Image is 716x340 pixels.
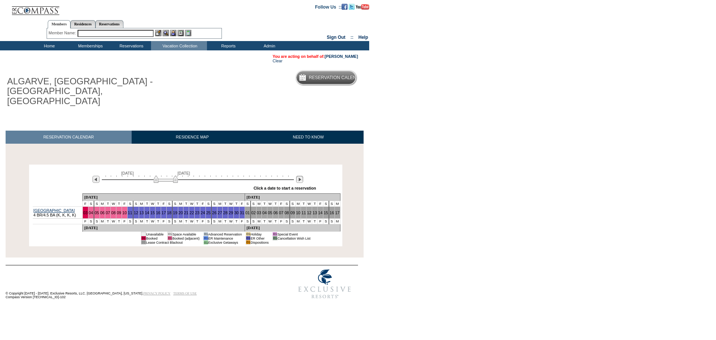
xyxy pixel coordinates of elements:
[70,20,95,28] a: Residences
[246,240,250,244] td: 01
[356,4,369,10] img: Subscribe to our YouTube Channel
[323,219,329,224] td: S
[139,219,144,224] td: M
[257,210,261,215] a: 03
[251,232,269,236] td: Holiday
[262,201,267,207] td: T
[150,219,156,224] td: W
[323,201,329,207] td: S
[349,4,355,9] a: Follow us on Twitter
[88,219,94,224] td: S
[166,201,172,207] td: S
[273,219,279,224] td: T
[207,41,248,50] td: Reports
[195,219,200,224] td: T
[211,201,217,207] td: S
[178,219,183,224] td: M
[251,236,269,240] td: ER Other
[309,75,366,80] h5: Reservation Calendar
[245,219,250,224] td: S
[245,210,250,215] a: 01
[206,210,211,215] a: 25
[335,201,340,207] td: M
[82,224,245,232] td: [DATE]
[312,219,318,224] td: T
[145,210,149,215] a: 14
[330,210,334,215] a: 16
[245,224,340,232] td: [DATE]
[178,201,183,207] td: M
[106,210,110,215] a: 07
[82,201,88,207] td: F
[82,219,88,224] td: F
[301,219,307,224] td: T
[356,4,369,9] a: Subscribe to our YouTube Channel
[351,35,354,40] span: ::
[234,219,239,224] td: T
[223,219,228,224] td: T
[329,201,335,207] td: S
[212,210,217,215] a: 26
[111,201,116,207] td: W
[200,201,206,207] td: F
[296,210,301,215] a: 10
[141,236,146,240] td: 01
[155,30,161,36] img: b_edit.gif
[127,219,133,224] td: S
[277,232,310,236] td: Special Event
[295,201,301,207] td: M
[122,210,127,215] a: 10
[324,210,328,215] a: 15
[307,201,312,207] td: W
[290,201,295,207] td: S
[307,210,311,215] a: 12
[234,210,239,215] a: 30
[105,201,111,207] td: T
[279,210,283,215] a: 07
[279,201,284,207] td: F
[189,201,195,207] td: W
[95,20,123,28] a: Reservations
[273,210,278,215] a: 06
[183,219,189,224] td: T
[128,210,132,215] a: 11
[146,240,200,244] td: Lease Contract Blackout
[189,219,195,224] td: W
[335,219,340,224] td: M
[262,210,267,215] a: 04
[6,131,132,144] a: RESERVATION CALENDAR
[82,194,245,201] td: [DATE]
[173,210,178,215] a: 19
[296,176,303,183] img: Next
[83,210,88,215] a: 03
[204,236,208,240] td: 01
[144,201,150,207] td: T
[189,210,194,215] a: 22
[133,201,139,207] td: S
[172,232,200,236] td: Space Available
[105,219,111,224] td: T
[204,240,208,244] td: 01
[273,54,358,59] span: You are acting on behalf of:
[185,30,191,36] img: b_calculator.gif
[318,219,323,224] td: F
[254,186,316,190] div: Click a date to start a reservation
[285,210,289,215] a: 08
[239,219,245,224] td: F
[167,232,172,236] td: 01
[178,171,190,175] span: [DATE]
[240,210,244,215] a: 31
[239,201,245,207] td: F
[200,219,206,224] td: F
[92,176,100,183] img: Previous
[134,210,138,215] a: 12
[172,201,178,207] td: S
[205,201,211,207] td: S
[33,207,83,219] td: 4 BR/4.5 BA (K, K, K, K)
[117,210,121,215] a: 09
[122,219,127,224] td: F
[349,4,355,10] img: Follow us on Twitter
[301,201,307,207] td: T
[246,236,250,240] td: 01
[156,210,160,215] a: 16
